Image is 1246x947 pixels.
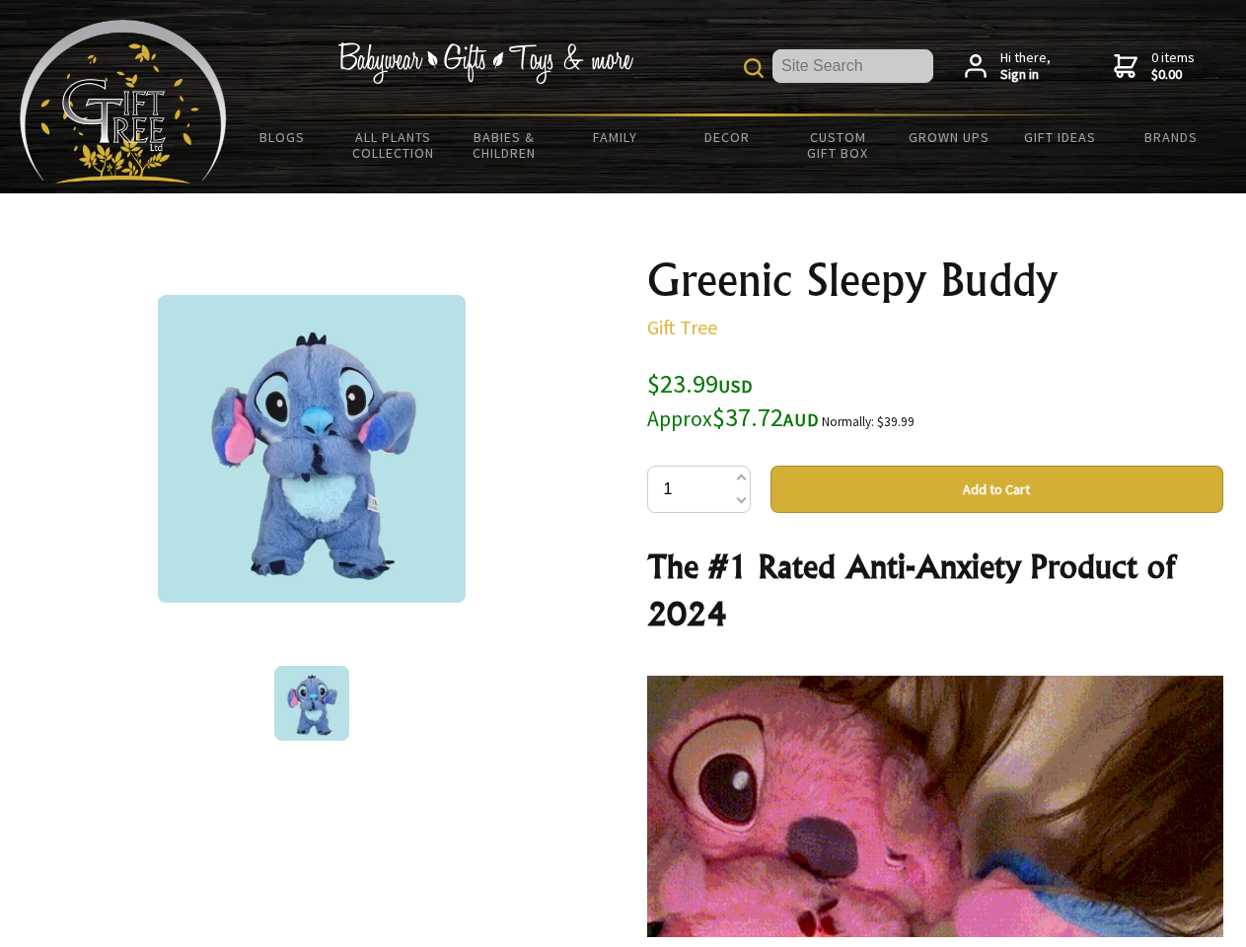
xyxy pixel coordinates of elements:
[560,116,672,158] a: Family
[338,116,450,174] a: All Plants Collection
[647,367,819,433] span: $23.99 $37.72
[671,116,782,158] a: Decor
[1151,48,1195,84] span: 0 items
[1116,116,1227,158] a: Brands
[772,49,933,83] input: Site Search
[783,408,819,431] span: AUD
[965,49,1051,84] a: Hi there,Sign in
[20,20,227,183] img: Babyware - Gifts - Toys and more...
[1114,49,1195,84] a: 0 items$0.00
[647,256,1223,304] h1: Greenic Sleepy Buddy
[782,116,894,174] a: Custom Gift Box
[449,116,560,174] a: Babies & Children
[718,375,753,398] span: USD
[1000,49,1051,84] span: Hi there,
[1004,116,1116,158] a: Gift Ideas
[158,295,466,603] img: Greenic Sleepy Buddy
[770,466,1223,513] button: Add to Cart
[744,58,764,78] img: product search
[337,42,633,84] img: Babywear - Gifts - Toys & more
[647,405,712,432] small: Approx
[1151,66,1195,84] strong: $0.00
[893,116,1004,158] a: Grown Ups
[647,546,1175,633] strong: The #1 Rated Anti-Anxiety Product of 2024
[1000,66,1051,84] strong: Sign in
[274,666,349,741] img: Greenic Sleepy Buddy
[822,413,915,430] small: Normally: $39.99
[647,315,717,339] a: Gift Tree
[227,116,338,158] a: BLOGS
